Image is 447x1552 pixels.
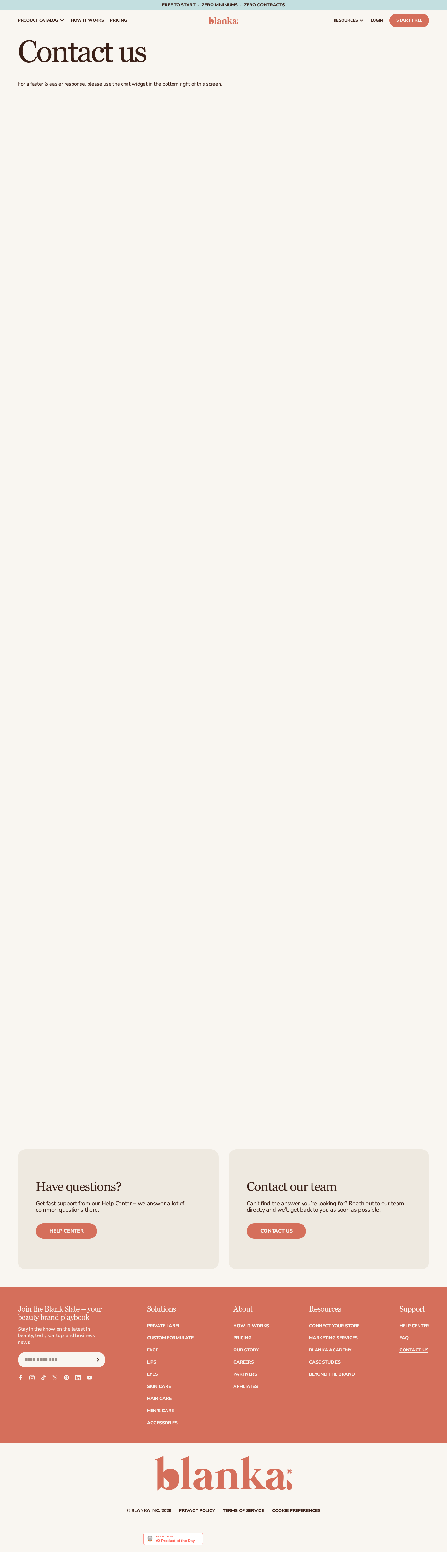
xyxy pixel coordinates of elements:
a: Affiliates [233,1384,258,1389]
a: Pricing [233,1336,251,1340]
span: LOGIN [371,18,383,23]
a: Help center [36,1223,97,1239]
span: Free to start · ZERO minimums · ZERO contracts [162,2,285,8]
p: For a faster & easier response, please use the chat widget in the bottom right of this screen. [18,81,429,87]
span: resources [334,18,358,23]
a: How It Works [68,10,107,31]
a: Partners [233,1372,257,1377]
p: Support [399,1305,429,1313]
a: Blanka Academy [309,1348,351,1352]
p: About [233,1305,269,1313]
span: product catalog [18,18,58,23]
a: LOGIN [367,10,386,31]
a: Lips [147,1360,156,1365]
span: How It Works [71,18,104,23]
a: pricing [107,10,130,31]
a: Private label [147,1324,180,1328]
span: pricing [110,18,127,23]
img: logo [209,17,239,24]
a: Skin Care [147,1384,171,1389]
a: Custom formulate [147,1336,194,1340]
p: Can’t find the answer you’re looking for? Reach out to our team directly and we’ll get back to yo... [247,1200,412,1213]
p: Join the Blank Slate – your beauty brand playbook [18,1305,105,1322]
a: Terms of service [223,1509,264,1513]
img: Blanka - Start a beauty or cosmetic line in under 5 minutes | Product Hunt [143,1533,203,1545]
a: Privacy policy [179,1509,215,1513]
a: Face [147,1348,158,1352]
p: Resources [309,1305,359,1313]
a: Our Story [233,1348,258,1352]
a: product catalog [15,10,68,31]
h1: Contact us [18,37,429,68]
h3: Contact our team [247,1180,412,1194]
a: FAQ [399,1336,408,1340]
a: Cookie preferences [272,1509,320,1513]
a: How It Works [233,1324,269,1328]
a: Start Free [389,14,429,27]
iframe: Contact Us Form [18,93,429,265]
iframe: Customer reviews powered by Trustpilot [208,1532,304,1549]
a: Case Studies [309,1360,341,1365]
a: Careers [233,1360,254,1365]
small: © Blanka Inc. 2025 [127,1508,171,1514]
a: Men's Care [147,1409,174,1413]
p: Stay in the know on the latest in beauty, tech, startup, and business news. [18,1326,105,1346]
a: Beyond the brand [309,1372,355,1377]
button: Subscribe [91,1352,105,1367]
a: Hair Care [147,1396,171,1401]
p: Solutions [147,1305,194,1313]
a: resources [330,10,367,31]
a: Eyes [147,1372,158,1377]
a: Contact us [247,1223,306,1239]
h3: Have questions? [36,1180,201,1194]
a: Help Center [399,1324,429,1328]
a: Accessories [147,1421,178,1425]
a: Connect your store [309,1324,359,1328]
p: Get fast support from our Help Center – we answer a lot of common questions there. [36,1200,201,1213]
a: Marketing services [309,1336,358,1340]
a: Contact Us [399,1348,428,1352]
